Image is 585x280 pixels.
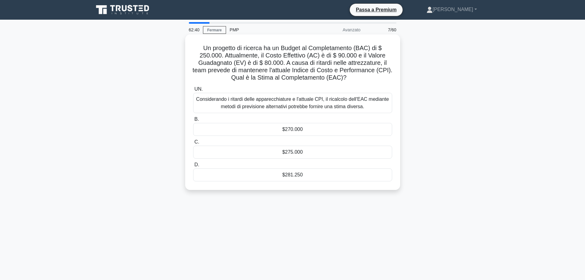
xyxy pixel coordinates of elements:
[196,97,389,109] font: Considerando i ritardi delle apparecchiature e l'attuale CPI, il ricalcolo dell'EAC mediante meto...
[412,3,492,16] a: [PERSON_NAME]
[194,139,199,144] font: C.
[203,26,226,34] a: Fermare
[343,27,361,32] font: Avanzato
[282,127,303,132] font: $270.000
[356,7,397,12] font: Passa a Premium
[433,7,473,12] font: [PERSON_NAME]
[230,27,239,32] font: PMP
[193,45,392,81] font: Un progetto di ricerca ha un Budget al Completamento (BAC) di $ 250.000. Attualmente, il Costo Ef...
[282,149,303,155] font: $275.000
[194,86,203,92] font: UN.
[207,28,222,32] font: Fermare
[388,27,396,32] font: 7/60
[352,6,400,14] a: Passa a Premium
[282,172,303,177] font: $281.250
[194,162,199,167] font: D.
[194,116,199,122] font: B.
[189,27,200,32] font: 62:40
